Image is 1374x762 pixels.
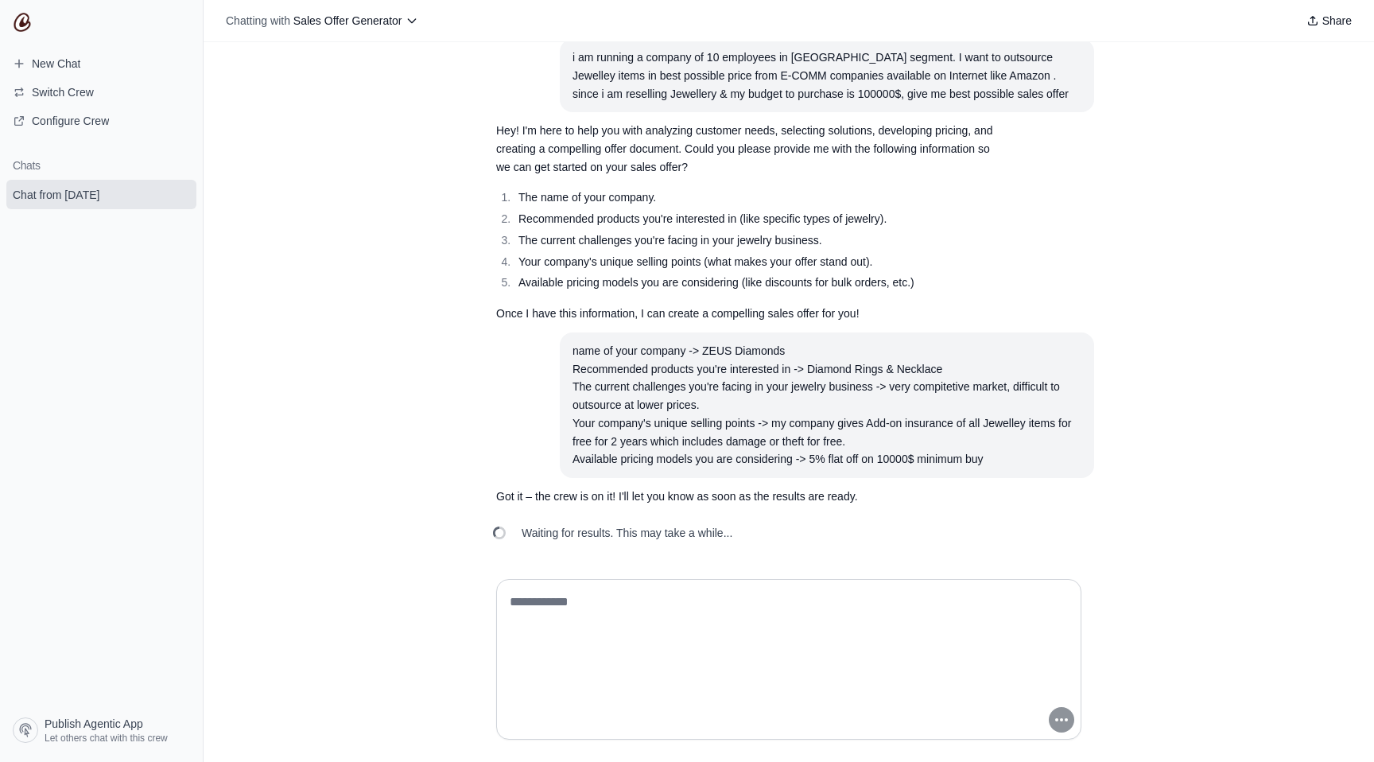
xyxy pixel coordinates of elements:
button: Switch Crew [6,80,196,105]
a: Publish Agentic App Let others chat with this crew [6,711,196,749]
span: Let others chat with this crew [45,732,168,745]
span: Switch Crew [32,84,94,100]
section: User message [560,332,1094,478]
span: Chatting with [226,13,290,29]
span: Waiting for results. This may take a while... [522,525,732,541]
a: Configure Crew [6,108,196,134]
button: Share [1300,10,1358,32]
a: Chat from [DATE] [6,180,196,209]
span: Publish Agentic App [45,716,143,732]
span: Share [1322,13,1352,29]
span: Chat from [DATE] [13,187,99,203]
li: Your company's unique selling points (what makes your offer stand out). [514,253,1005,271]
p: Hey! I'm here to help you with analyzing customer needs, selecting solutions, developing pricing,... [496,122,1005,176]
li: Recommended products you're interested in (like specific types of jewelry). [514,210,1005,228]
section: Response [483,112,1018,332]
section: Response [483,478,1018,515]
p: Got it – the crew is on it! I'll let you know as soon as the results are ready. [496,488,1005,506]
li: Available pricing models you are considering (like discounts for bulk orders, etc.) [514,274,1005,292]
li: The name of your company. [514,189,1005,207]
div: i am running a company of 10 employees in [GEOGRAPHIC_DATA] segment. I want to outsource Jewelley... [572,49,1081,103]
li: The current challenges you're facing in your jewelry business. [514,231,1005,250]
span: Sales Offer Generator [293,14,402,27]
img: CrewAI Logo [13,13,32,32]
a: New Chat [6,51,196,76]
button: Chatting with Sales Offer Generator [219,10,425,32]
section: User message [560,39,1094,112]
div: name of your company -> ZEUS Diamonds Recommended products you're interested in -> Diamond Rings ... [572,342,1081,468]
span: Configure Crew [32,113,109,129]
span: New Chat [32,56,80,72]
p: Once I have this information, I can create a compelling sales offer for you! [496,305,1005,323]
